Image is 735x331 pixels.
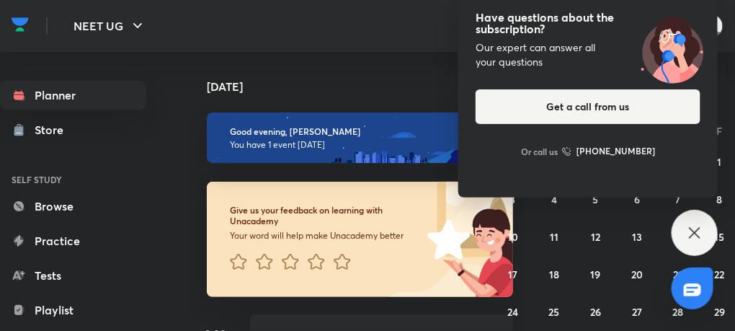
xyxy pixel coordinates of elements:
[718,155,722,169] abbr: August 1, 2025
[551,193,557,206] abbr: August 4, 2025
[667,187,690,211] button: August 7, 2025
[708,300,731,323] button: August 29, 2025
[717,124,723,138] abbr: Friday
[543,225,566,248] button: August 11, 2025
[562,144,655,159] a: [PHONE_NUMBER]
[584,225,607,248] button: August 12, 2025
[625,187,649,211] button: August 6, 2025
[584,187,607,211] button: August 5, 2025
[714,305,725,319] abbr: August 29, 2025
[550,230,558,244] abbr: August 11, 2025
[667,300,690,323] button: August 28, 2025
[676,193,681,206] abbr: August 7, 2025
[230,230,427,242] p: Your word will help make Unacademy better
[673,305,684,319] abbr: August 28, 2025
[590,305,601,319] abbr: August 26, 2025
[549,305,560,319] abbr: August 25, 2025
[230,126,490,137] h6: Good evening, [PERSON_NAME]
[708,225,731,248] button: August 15, 2025
[476,12,700,35] h4: Have questions about the subscription?
[591,268,601,281] abbr: August 19, 2025
[476,40,700,69] div: Our expert can answer all your questions
[510,193,516,206] abbr: August 3, 2025
[502,262,525,286] button: August 17, 2025
[378,182,513,297] img: feedback_image
[12,14,29,35] img: Company Logo
[632,305,642,319] abbr: August 27, 2025
[625,300,649,323] button: August 27, 2025
[631,268,643,281] abbr: August 20, 2025
[543,300,566,323] button: August 25, 2025
[674,268,683,281] abbr: August 21, 2025
[502,225,525,248] button: August 10, 2025
[65,12,155,40] button: NEET UG
[708,187,731,211] button: August 8, 2025
[507,230,518,244] abbr: August 10, 2025
[667,225,690,248] button: August 14, 2025
[507,305,518,319] abbr: August 24, 2025
[12,14,29,39] a: Company Logo
[584,262,607,286] button: August 19, 2025
[667,262,690,286] button: August 21, 2025
[576,144,655,159] h6: [PHONE_NUMBER]
[673,230,683,244] abbr: August 14, 2025
[230,205,427,227] h6: Give us your feedback on learning with Unacademy
[591,230,600,244] abbr: August 12, 2025
[625,262,649,286] button: August 20, 2025
[508,268,517,281] abbr: August 17, 2025
[230,139,490,151] p: You have 1 event [DATE]
[625,225,649,248] button: August 13, 2025
[634,193,640,206] abbr: August 6, 2025
[543,187,566,211] button: August 4, 2025
[715,230,725,244] abbr: August 15, 2025
[549,268,559,281] abbr: August 18, 2025
[207,112,513,163] img: evening
[521,145,558,158] p: Or call us
[627,12,718,84] img: ttu_illustration_new.svg
[632,230,642,244] abbr: August 13, 2025
[717,193,723,206] abbr: August 8, 2025
[543,262,566,286] button: August 18, 2025
[584,300,607,323] button: August 26, 2025
[593,193,599,206] abbr: August 5, 2025
[476,89,700,124] button: Get a call from us
[708,150,731,173] button: August 1, 2025
[502,300,525,323] button: August 24, 2025
[708,262,731,286] button: August 22, 2025
[502,187,525,211] button: August 3, 2025
[207,81,527,92] h4: [DATE]
[35,121,72,138] div: Store
[715,268,725,281] abbr: August 22, 2025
